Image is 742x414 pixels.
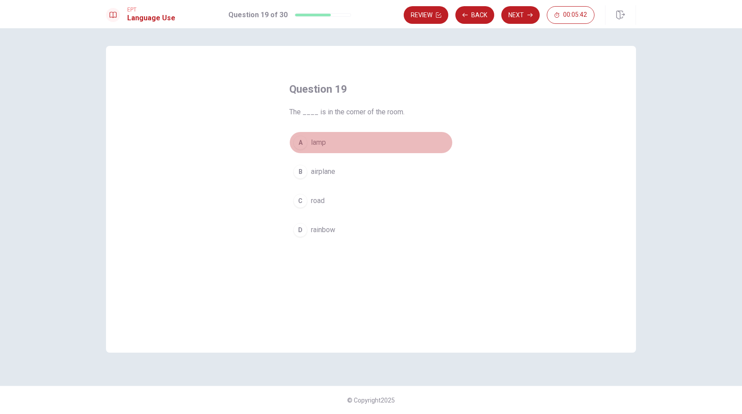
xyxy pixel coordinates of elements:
div: A [293,135,307,150]
span: 00:05:42 [563,11,587,19]
span: road [311,196,325,206]
span: airplane [311,166,335,177]
div: D [293,223,307,237]
span: lamp [311,137,326,148]
span: © Copyright 2025 [347,397,395,404]
h1: Language Use [127,13,175,23]
button: Bairplane [289,161,453,183]
button: Alamp [289,132,453,154]
h1: Question 19 of 30 [228,10,288,20]
button: Back [455,6,494,24]
button: Croad [289,190,453,212]
button: Next [501,6,540,24]
button: Review [404,6,448,24]
span: rainbow [311,225,335,235]
h4: Question 19 [289,82,453,96]
button: Drainbow [289,219,453,241]
span: EPT [127,7,175,13]
span: The ____ is in the corner of the room. [289,107,453,117]
div: B [293,165,307,179]
div: C [293,194,307,208]
button: 00:05:42 [547,6,594,24]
